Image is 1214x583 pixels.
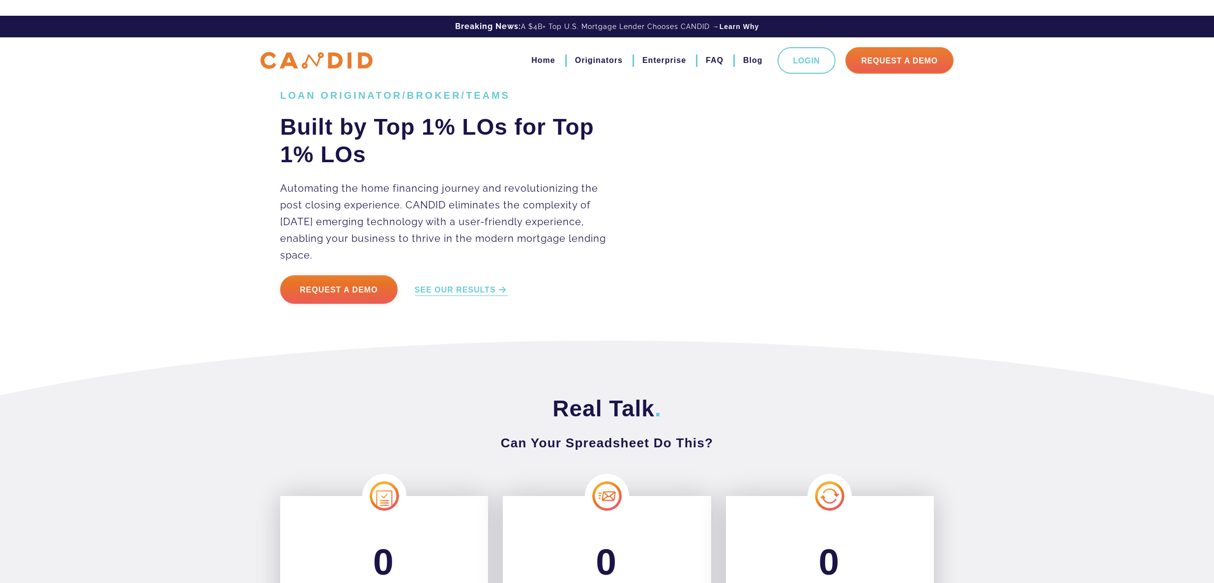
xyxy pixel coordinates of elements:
[260,52,373,69] img: CANDID APP
[253,16,961,37] div: A $4B+ Top U.S. Mortgage Lender Chooses CANDID →
[280,275,398,304] a: Request a Demo
[655,396,662,421] span: .
[706,52,723,69] a: FAQ
[642,52,686,69] a: Enterprise
[778,47,836,74] a: Login
[596,541,618,583] span: 0
[415,285,508,296] a: SEE OUR RESULTS
[819,541,841,583] span: 0
[280,113,621,168] h2: Built by Top 1% LOs for Top 1% LOs
[280,180,621,263] p: Automating the home financing journey and revolutionizing the post closing experience. CANDID eli...
[575,52,623,69] a: Originators
[743,52,763,69] a: Blog
[373,541,395,583] span: 0
[280,395,934,422] h2: Real Talk
[280,434,934,452] h3: Can Your Spreadsheet Do This?
[455,22,521,31] b: Breaking News:
[720,22,759,31] a: Learn Why
[531,52,555,69] a: Home
[280,89,621,101] h1: LOAN ORIGINATOR/BROKER/TEAMS
[845,47,954,74] a: Request A Demo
